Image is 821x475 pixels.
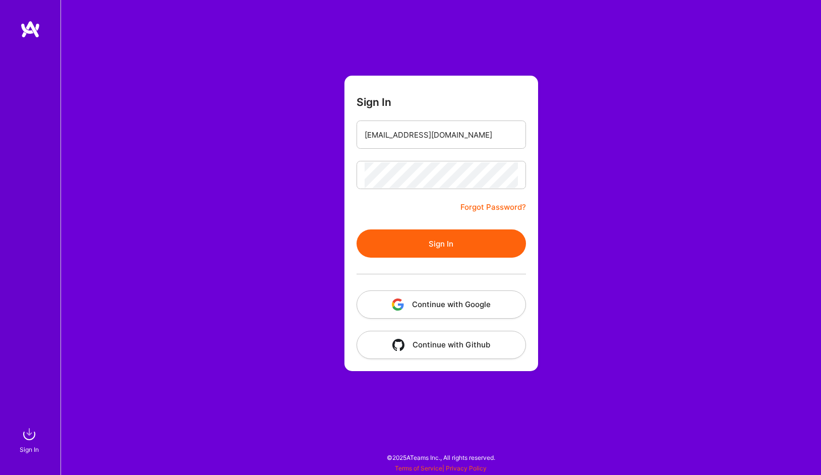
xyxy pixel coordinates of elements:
[460,201,526,213] a: Forgot Password?
[21,424,39,455] a: sign inSign In
[392,299,404,311] img: icon
[392,339,404,351] img: icon
[357,96,391,108] h3: Sign In
[357,290,526,319] button: Continue with Google
[395,464,442,472] a: Terms of Service
[446,464,487,472] a: Privacy Policy
[19,424,39,444] img: sign in
[357,331,526,359] button: Continue with Github
[365,122,518,148] input: Email...
[395,464,487,472] span: |
[20,444,39,455] div: Sign In
[357,229,526,258] button: Sign In
[61,445,821,470] div: © 2025 ATeams Inc., All rights reserved.
[20,20,40,38] img: logo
